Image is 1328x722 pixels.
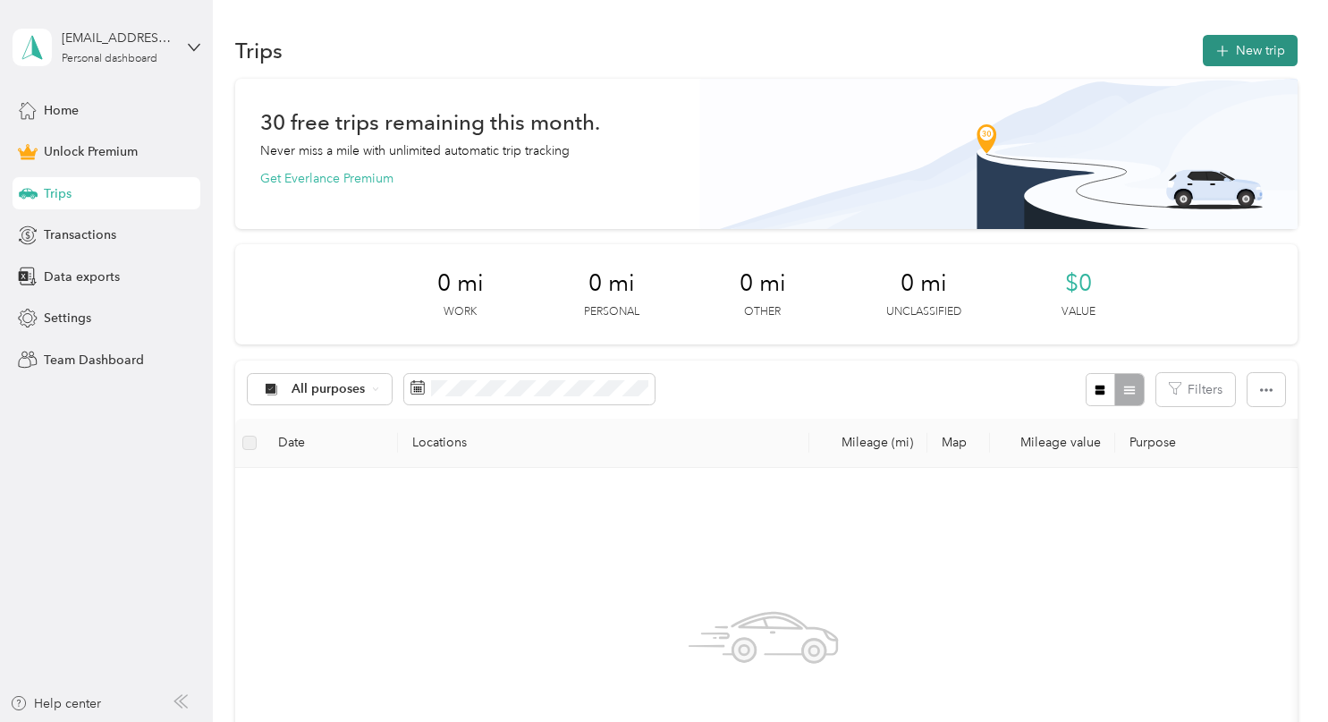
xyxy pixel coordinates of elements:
span: Data exports [44,268,120,286]
p: Work [444,304,477,320]
button: Get Everlance Premium [260,169,393,188]
span: Transactions [44,225,116,244]
h1: Trips [235,41,283,60]
h1: 30 free trips remaining this month. [260,113,600,132]
th: Date [264,419,398,468]
span: Trips [44,184,72,203]
iframe: Everlance-gr Chat Button Frame [1228,622,1328,722]
span: $0 [1065,269,1092,298]
p: Never miss a mile with unlimited automatic trip tracking [260,141,570,160]
p: Unclassified [886,304,961,320]
span: All purposes [292,383,366,395]
span: 0 mi [740,269,786,298]
button: New trip [1203,35,1298,66]
th: Mileage (mi) [809,419,927,468]
th: Locations [398,419,809,468]
span: Team Dashboard [44,351,144,369]
span: Unlock Premium [44,142,138,161]
span: 0 mi [588,269,635,298]
img: Banner [699,79,1298,229]
p: Other [744,304,781,320]
p: Value [1062,304,1095,320]
span: Home [44,101,79,120]
button: Filters [1156,373,1235,406]
span: 0 mi [437,269,484,298]
th: Map [927,419,990,468]
span: Settings [44,309,91,327]
p: Personal [584,304,639,320]
div: [EMAIL_ADDRESS][DOMAIN_NAME] [62,29,173,47]
th: Mileage value [990,419,1115,468]
button: Help center [10,694,101,713]
span: 0 mi [901,269,947,298]
div: Personal dashboard [62,54,157,64]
